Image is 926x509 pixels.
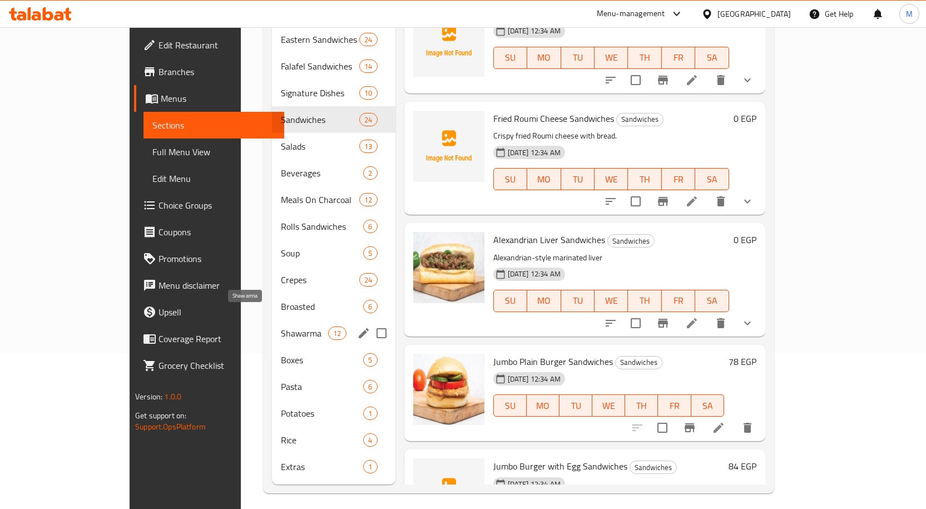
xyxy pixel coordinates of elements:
[134,219,284,245] a: Coupons
[328,327,346,340] div: items
[630,461,676,474] span: Sandwiches
[532,171,556,187] span: MO
[717,8,791,20] div: [GEOGRAPHIC_DATA]
[134,192,284,219] a: Choice Groups
[734,111,756,126] h6: 0 EGP
[281,33,359,46] div: Eastern Sandwiches
[666,171,691,187] span: FR
[566,293,590,309] span: TU
[493,251,729,265] p: Alexandrian-style marinated liver
[734,232,756,248] h6: 0 EGP
[607,234,655,248] div: Sandwiches
[272,160,395,186] div: Beverages2
[597,7,665,21] div: Menu-management
[413,111,484,182] img: Fried Roumi Cheese Sandwiches
[272,80,395,106] div: Signature Dishes10
[695,168,729,190] button: SA
[632,50,657,66] span: TH
[159,252,275,265] span: Promotions
[532,50,556,66] span: MO
[700,293,724,309] span: SA
[360,115,377,125] span: 24
[493,290,527,312] button: SU
[281,407,364,420] span: Potatoes
[503,147,565,158] span: [DATE] 12:34 AM
[503,26,565,36] span: [DATE] 12:34 AM
[707,67,734,93] button: delete
[363,166,377,180] div: items
[691,394,724,417] button: SA
[493,47,527,69] button: SU
[595,168,628,190] button: WE
[134,299,284,325] a: Upsell
[561,168,595,190] button: TU
[662,47,695,69] button: FR
[281,273,359,286] span: Crepes
[595,47,628,69] button: WE
[364,302,377,312] span: 6
[662,168,695,190] button: FR
[281,220,364,233] div: Rolls Sandwiches
[360,195,377,205] span: 12
[561,290,595,312] button: TU
[597,398,621,414] span: WE
[650,310,676,337] button: Branch-specific-item
[272,186,395,213] div: Meals On Charcoal12
[272,266,395,293] div: Crepes24
[134,58,284,85] a: Branches
[413,232,484,303] img: Alexandrian Liver Sandwiches
[599,50,623,66] span: WE
[707,188,734,215] button: delete
[281,60,359,73] div: Falafel Sandwiches
[363,380,377,393] div: items
[134,245,284,272] a: Promotions
[159,65,275,78] span: Branches
[700,171,724,187] span: SA
[696,398,720,414] span: SA
[281,433,364,447] div: Rice
[493,394,527,417] button: SU
[527,394,559,417] button: MO
[628,290,661,312] button: TH
[364,382,377,392] span: 6
[658,394,691,417] button: FR
[561,47,595,69] button: TU
[281,140,359,153] span: Salads
[597,188,624,215] button: sort-choices
[134,325,284,352] a: Coverage Report
[281,246,364,260] span: Soup
[498,171,523,187] span: SU
[363,433,377,447] div: items
[363,220,377,233] div: items
[734,310,761,337] button: show more
[363,407,377,420] div: items
[159,199,275,212] span: Choice Groups
[503,269,565,279] span: [DATE] 12:34 AM
[608,235,654,248] span: Sandwiches
[364,408,377,419] span: 1
[364,355,377,365] span: 5
[493,129,729,143] p: Crispy fried Roumi cheese with bread.
[498,50,523,66] span: SU
[493,110,614,127] span: Fried Roumi Cheese Sandwiches
[734,414,761,441] button: delete
[364,168,377,179] span: 2
[281,460,364,473] span: Extras
[143,165,284,192] a: Edit Menu
[493,168,527,190] button: SU
[152,172,275,185] span: Edit Menu
[272,53,395,80] div: Falafel Sandwiches14
[599,293,623,309] span: WE
[906,8,913,20] span: M
[359,113,377,126] div: items
[616,356,662,369] span: Sandwiches
[666,293,691,309] span: FR
[630,461,677,474] div: Sandwiches
[134,352,284,379] a: Grocery Checklist
[597,310,624,337] button: sort-choices
[616,113,663,126] div: Sandwiches
[498,293,523,309] span: SU
[599,171,623,187] span: WE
